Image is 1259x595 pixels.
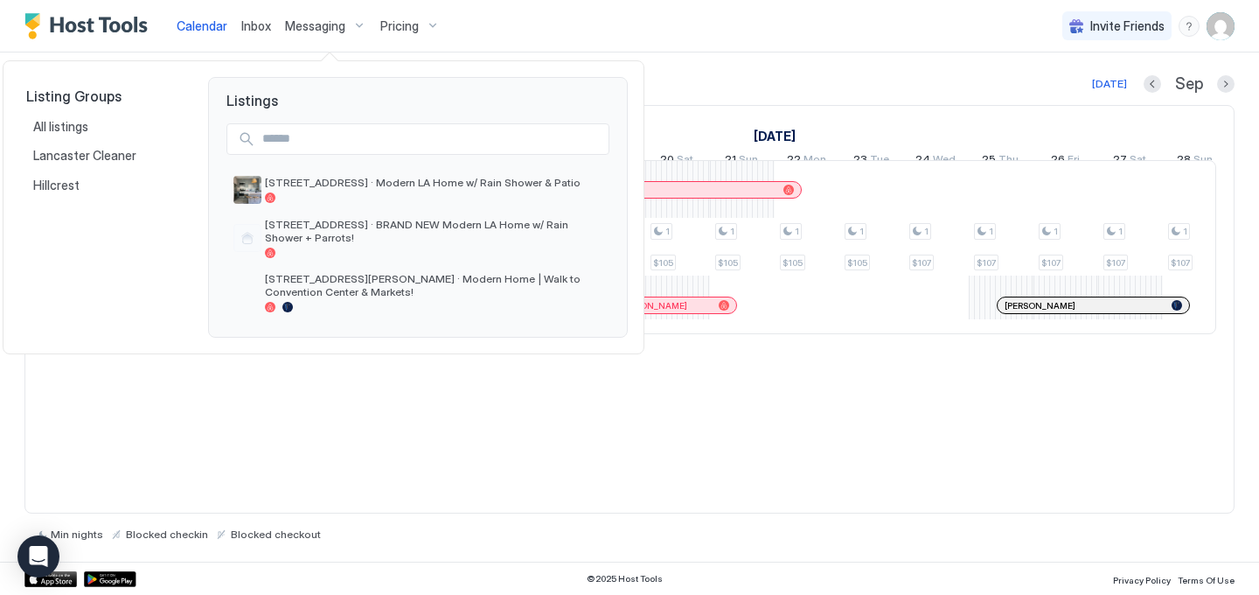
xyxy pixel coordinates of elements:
[33,119,91,135] span: All listings
[265,218,602,244] span: [STREET_ADDRESS] · BRAND NEW Modern LA Home w/ Rain Shower + Parrots!
[265,272,602,298] span: [STREET_ADDRESS][PERSON_NAME] · Modern Home | Walk to Convention Center & Markets!
[255,124,609,154] input: Input Field
[209,78,627,109] span: Listings
[233,176,261,204] div: listing image
[33,178,82,193] span: Hillcrest
[17,535,59,577] div: Open Intercom Messenger
[233,278,261,306] div: listing image
[33,148,139,164] span: Lancaster Cleaner
[26,87,180,105] span: Listing Groups
[265,176,602,189] span: [STREET_ADDRESS] · Modern LA Home w/ Rain Shower & Patio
